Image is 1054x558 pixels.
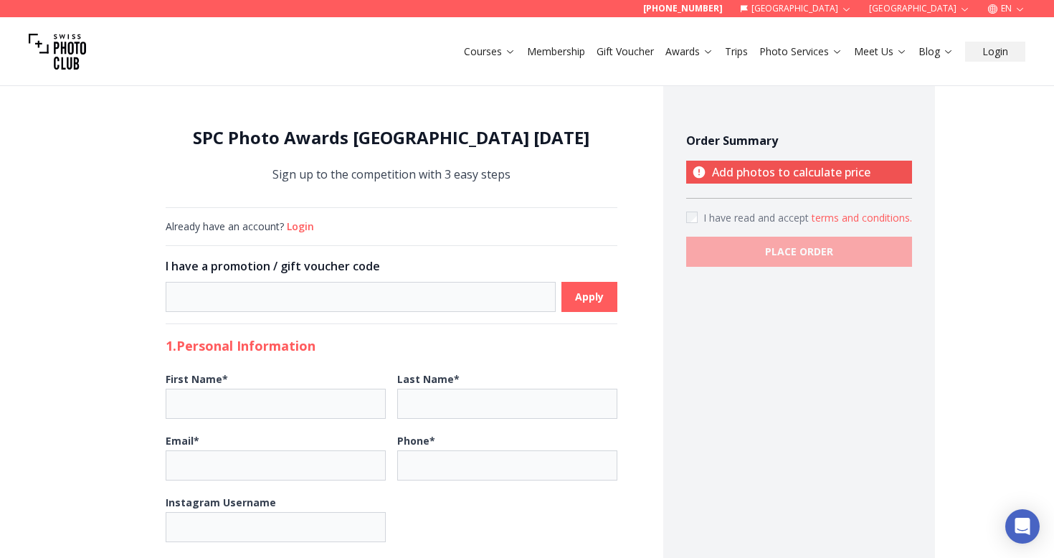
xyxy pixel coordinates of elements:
[812,211,912,225] button: Accept termsI have read and accept
[918,44,954,59] a: Blog
[765,245,833,259] b: PLACE ORDER
[759,44,842,59] a: Photo Services
[754,42,848,62] button: Photo Services
[458,42,521,62] button: Courses
[397,372,460,386] b: Last Name *
[703,211,812,224] span: I have read and accept
[29,23,86,80] img: Swiss photo club
[166,512,386,542] input: Instagram Username
[686,212,698,223] input: Accept terms
[561,282,617,312] button: Apply
[166,257,617,275] h3: I have a promotion / gift voucher code
[686,237,912,267] button: PLACE ORDER
[660,42,719,62] button: Awards
[591,42,660,62] button: Gift Voucher
[166,219,617,234] div: Already have an account?
[166,496,276,509] b: Instagram Username
[166,126,617,149] h1: SPC Photo Awards [GEOGRAPHIC_DATA] [DATE]
[397,450,617,481] input: Phone*
[397,434,435,448] b: Phone *
[166,126,617,184] div: Sign up to the competition with 3 easy steps
[166,336,617,356] h2: 1. Personal Information
[464,44,516,59] a: Courses
[848,42,913,62] button: Meet Us
[1005,509,1040,544] div: Open Intercom Messenger
[686,132,912,149] h4: Order Summary
[166,389,386,419] input: First Name*
[686,161,912,184] p: Add photos to calculate price
[965,42,1025,62] button: Login
[166,372,228,386] b: First Name *
[719,42,754,62] button: Trips
[166,434,199,448] b: Email *
[725,44,748,59] a: Trips
[854,44,907,59] a: Meet Us
[287,219,314,234] button: Login
[597,44,654,59] a: Gift Voucher
[397,389,617,419] input: Last Name*
[643,3,723,14] a: [PHONE_NUMBER]
[913,42,959,62] button: Blog
[527,44,585,59] a: Membership
[521,42,591,62] button: Membership
[665,44,713,59] a: Awards
[166,450,386,481] input: Email*
[575,290,604,304] b: Apply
